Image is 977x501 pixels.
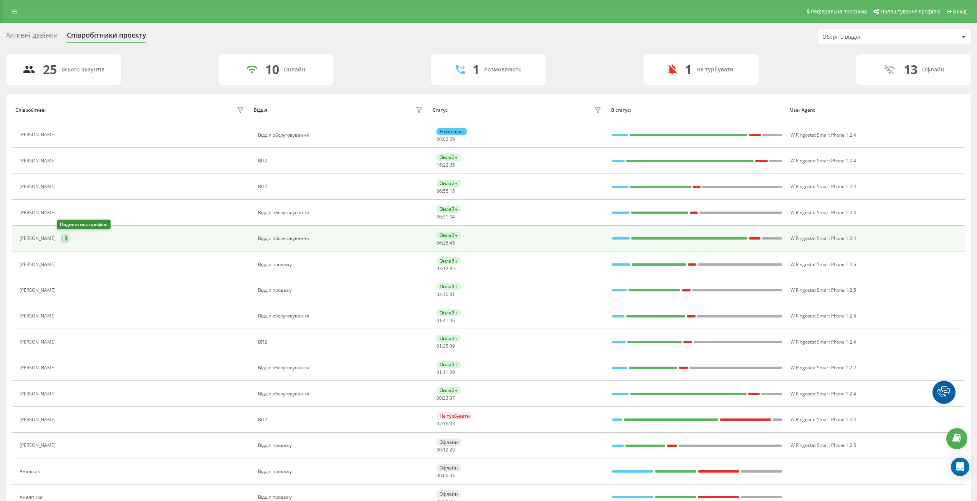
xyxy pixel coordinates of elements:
[258,313,425,319] div: Відділ обслуговування
[822,34,914,40] div: Оберіть відділ
[258,391,425,397] div: Відділ обслуговування
[20,210,58,215] div: [PERSON_NAME]
[258,339,425,345] div: ВП2
[61,66,104,73] div: Всього акаунтів
[696,66,734,73] div: Не турбувати
[904,62,917,77] div: 13
[790,313,856,319] span: W Ringostat Smart Phone 1.2.5
[790,390,856,397] span: W Ringostat Smart Phone 1.2.4
[450,369,455,375] span: 09
[57,220,111,229] div: Подивитись профіль
[450,472,455,479] span: 03
[20,132,58,137] div: [PERSON_NAME]
[436,317,442,324] span: 01
[20,391,58,397] div: [PERSON_NAME]
[790,364,856,371] span: W Ringostat Smart Phone 1.2.2
[484,66,521,73] div: Розмовляють
[258,288,425,293] div: Відділ продажу
[436,447,455,453] div: : :
[443,369,448,375] span: 11
[258,417,425,422] div: ВП2
[790,132,856,138] span: W Ringostat Smart Phone 1.2.4
[20,494,45,500] div: Аналітика
[436,283,461,290] div: Онлайн
[436,265,442,272] span: 03
[436,464,461,471] div: Офлайн
[450,240,455,246] span: 45
[450,420,455,427] span: 03
[443,136,448,142] span: 02
[450,162,455,168] span: 35
[436,472,442,479] span: 00
[258,469,425,474] div: Відділ продажу
[20,417,58,422] div: [PERSON_NAME]
[922,66,944,73] div: Офлайн
[436,335,461,342] div: Онлайн
[20,443,58,448] div: [PERSON_NAME]
[436,420,442,427] span: 02
[436,137,455,142] div: : :
[450,265,455,272] span: 35
[951,458,969,476] div: Open Intercom Messenger
[436,395,442,401] span: 00
[443,265,448,272] span: 12
[443,343,448,349] span: 35
[443,213,448,220] span: 31
[443,472,448,479] span: 00
[436,473,455,478] div: : :
[436,369,442,375] span: 01
[258,158,425,164] div: ВП2
[436,361,461,368] div: Онлайн
[258,236,425,241] div: Відділ обслуговування
[254,107,267,113] div: Відділ
[258,443,425,448] div: Відділ продажу
[790,183,856,190] span: W Ringostat Smart Phone 1.2.4
[450,395,455,401] span: 37
[436,162,442,168] span: 16
[450,343,455,349] span: 39
[685,62,692,77] div: 1
[20,469,42,474] div: Аналітик
[20,236,58,241] div: [PERSON_NAME]
[436,266,455,271] div: : :
[953,8,967,15] span: Вихід
[6,31,58,43] div: Активні дзвінки
[265,62,279,77] div: 10
[443,188,448,194] span: 55
[443,317,448,324] span: 41
[436,188,442,194] span: 06
[611,107,783,113] div: В статусі
[20,158,58,164] div: [PERSON_NAME]
[880,8,940,15] span: Налаштування профілю
[20,339,58,345] div: [PERSON_NAME]
[20,288,58,293] div: [PERSON_NAME]
[450,317,455,324] span: 46
[443,291,448,298] span: 10
[67,31,146,43] div: Співробітники проєкту
[450,188,455,194] span: 15
[436,344,455,349] div: : :
[20,184,58,189] div: [PERSON_NAME]
[20,262,58,267] div: [PERSON_NAME]
[436,257,461,265] div: Онлайн
[436,136,442,142] span: 00
[811,8,867,15] span: Реферальна програма
[20,313,58,319] div: [PERSON_NAME]
[20,365,58,370] div: [PERSON_NAME]
[790,339,856,345] span: W Ringostat Smart Phone 1.2.4
[436,180,461,187] div: Онлайн
[790,261,856,268] span: W Ringostat Smart Phone 1.2.5
[436,188,455,194] div: : :
[436,128,467,135] div: Розмовляє
[433,107,448,113] div: Статус
[436,291,442,298] span: 02
[436,205,461,213] div: Онлайн
[436,231,461,239] div: Онлайн
[436,438,461,446] div: Офлайн
[258,494,425,500] div: Відділ продажу
[436,309,461,316] div: Онлайн
[790,157,856,164] span: W Ringostat Smart Phone 1.2.4
[436,421,455,427] div: : :
[436,490,461,498] div: Офлайн
[436,292,455,297] div: : :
